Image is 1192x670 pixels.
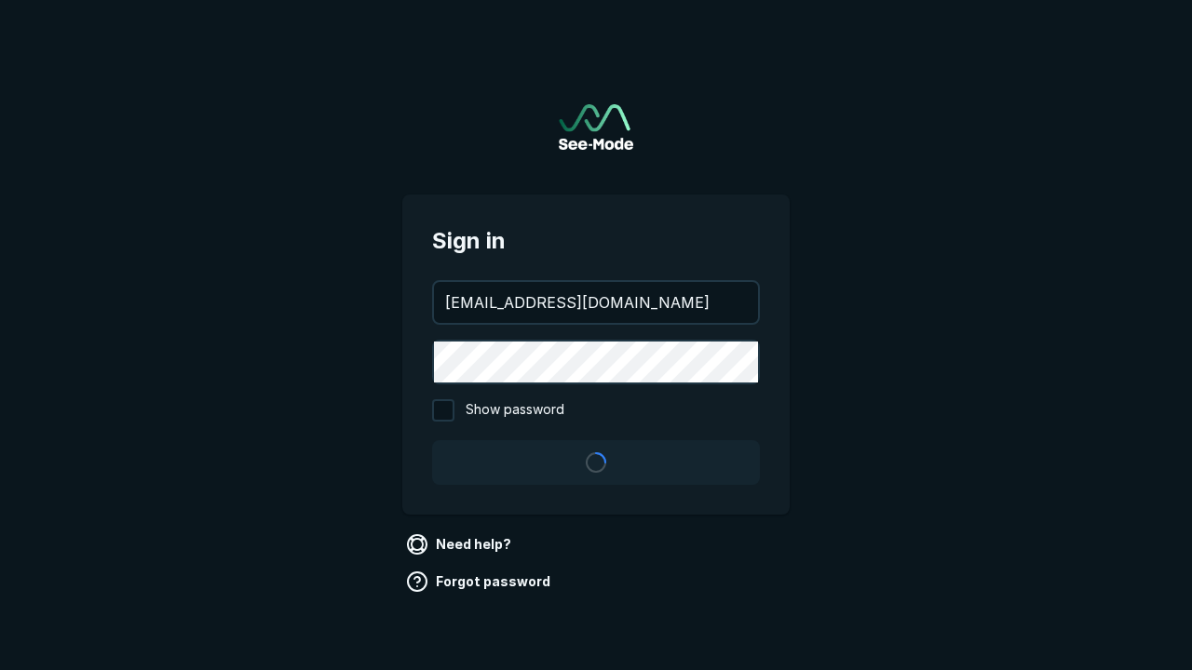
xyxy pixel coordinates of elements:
input: your@email.com [434,282,758,323]
span: Sign in [432,224,760,258]
a: Go to sign in [559,104,633,150]
a: Need help? [402,529,519,559]
span: Show password [466,399,564,422]
img: See-Mode Logo [559,104,633,150]
a: Forgot password [402,567,558,596]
